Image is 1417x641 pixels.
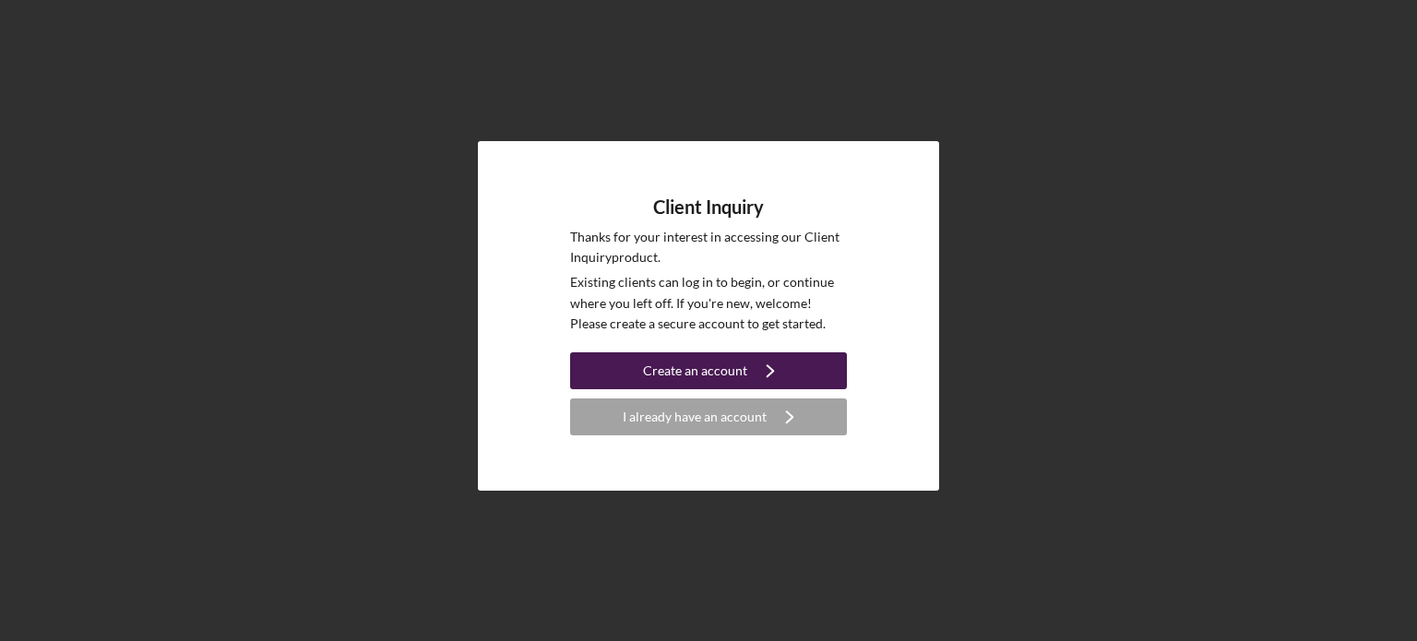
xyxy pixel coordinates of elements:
div: I already have an account [623,398,767,435]
p: Thanks for your interest in accessing our Client Inquiry product. [570,227,847,268]
p: Existing clients can log in to begin, or continue where you left off. If you're new, welcome! Ple... [570,272,847,334]
button: Create an account [570,352,847,389]
h4: Client Inquiry [653,196,764,218]
button: I already have an account [570,398,847,435]
a: Create an account [570,352,847,394]
div: Create an account [643,352,747,389]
